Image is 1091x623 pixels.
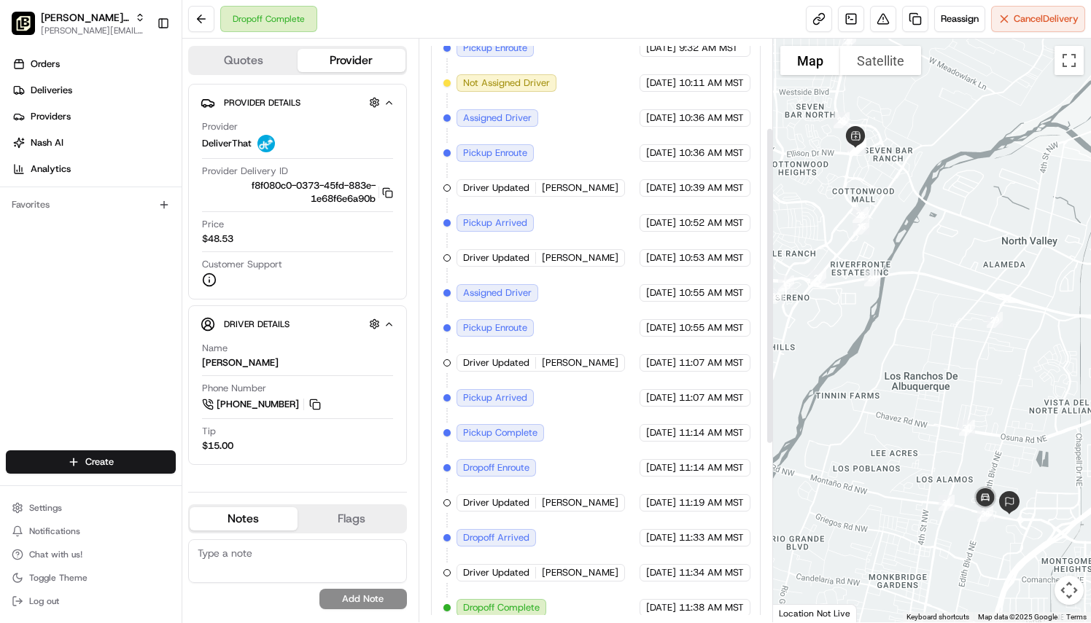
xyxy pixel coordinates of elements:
[679,356,744,369] span: 11:07 AM MST
[41,25,145,36] button: [PERSON_NAME][EMAIL_ADDRESS][PERSON_NAME][DOMAIN_NAME]
[6,521,176,541] button: Notifications
[542,251,618,265] span: [PERSON_NAME]
[463,42,527,55] span: Pickup Enroute
[847,213,875,240] div: 16
[679,531,744,544] span: 11:33 AM MST
[463,216,527,230] span: Pickup Arrived
[679,251,744,265] span: 10:53 AM MST
[202,382,266,395] span: Phone Number
[953,414,981,442] div: 30
[123,212,135,224] div: 💻
[29,549,82,560] span: Chat with us!
[85,455,114,469] span: Create
[463,181,529,195] span: Driver Updated
[542,181,618,195] span: [PERSON_NAME]
[6,79,182,102] a: Deliveries
[679,426,744,439] span: 11:14 AM MST
[646,181,676,195] span: [DATE]
[31,84,72,97] span: Deliveries
[145,246,176,257] span: Pylon
[29,211,112,225] span: Knowledge Base
[463,601,540,614] span: Dropoff Complete
[679,181,744,195] span: 10:39 AM MST
[679,566,744,579] span: 11:34 AM MST
[646,251,676,265] span: [DATE]
[41,10,129,25] button: [PERSON_NAME] Parent Org
[777,603,825,622] img: Google
[31,162,71,176] span: Analytics
[777,603,825,622] a: Open this area in Google Maps (opens a new window)
[202,439,233,452] div: $15.00
[12,12,35,35] img: Pei Wei Parent Org
[845,133,872,160] div: 19
[6,568,176,588] button: Toggle Theme
[202,218,224,231] span: Price
[202,165,288,178] span: Provider Delivery ID
[463,146,527,160] span: Pickup Enroute
[15,14,44,43] img: Nash
[679,77,744,90] span: 10:11 AM MST
[542,356,618,369] span: [PERSON_NAME]
[463,111,532,125] span: Assigned Driver
[679,321,744,334] span: 10:55 AM MST
[6,52,182,76] a: Orders
[15,138,41,165] img: 1736555255976-a54dd68f-1ca7-489b-9aae-adbdc363a1c4
[202,356,279,369] div: [PERSON_NAME]
[463,251,529,265] span: Driver Updated
[257,135,275,152] img: profile_deliverthat_partner.png
[646,601,676,614] span: [DATE]
[780,46,840,75] button: Show street map
[29,595,59,607] span: Log out
[463,426,537,439] span: Pickup Complete
[858,265,886,292] div: 28
[463,321,527,334] span: Pickup Enroute
[117,205,240,231] a: 💻API Documentation
[646,146,676,160] span: [DATE]
[463,356,529,369] span: Driver Updated
[646,531,676,544] span: [DATE]
[679,42,738,55] span: 9:32 AM MST
[679,111,744,125] span: 10:36 AM MST
[934,6,985,32] button: Reassign
[840,46,921,75] button: Show satellite imagery
[762,282,790,310] div: 14
[31,110,71,123] span: Providers
[6,6,151,41] button: Pei Wei Parent Org[PERSON_NAME] Parent Org[PERSON_NAME][EMAIL_ADDRESS][PERSON_NAME][DOMAIN_NAME]
[224,97,300,109] span: Provider Details
[679,391,744,404] span: 11:07 AM MST
[15,212,26,224] div: 📗
[248,143,265,160] button: Start new chat
[463,77,550,90] span: Not Assigned Driver
[15,58,265,81] p: Welcome 👋
[190,507,298,530] button: Notes
[463,496,529,509] span: Driver Updated
[542,496,618,509] span: [PERSON_NAME]
[991,6,1085,32] button: CancelDelivery
[679,601,744,614] span: 11:38 AM MST
[202,258,282,271] span: Customer Support
[202,120,238,133] span: Provider
[50,153,185,165] div: We're available if you need us!
[29,525,80,537] span: Notifications
[201,90,395,114] button: Provider Details
[217,398,299,411] span: [PHONE_NUMBER]
[463,566,529,579] span: Driver Updated
[646,111,676,125] span: [DATE]
[6,105,182,128] a: Providers
[646,356,676,369] span: [DATE]
[646,77,676,90] span: [DATE]
[933,489,960,517] div: 31
[646,321,676,334] span: [DATE]
[6,591,176,611] button: Log out
[679,461,744,474] span: 11:14 AM MST
[103,246,176,257] a: Powered byPylon
[646,391,676,404] span: [DATE]
[941,12,979,26] span: Reassign
[190,49,298,72] button: Quotes
[38,93,241,109] input: Clear
[463,531,529,544] span: Dropoff Arrived
[646,216,676,230] span: [DATE]
[646,42,676,55] span: [DATE]
[6,544,176,565] button: Chat with us!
